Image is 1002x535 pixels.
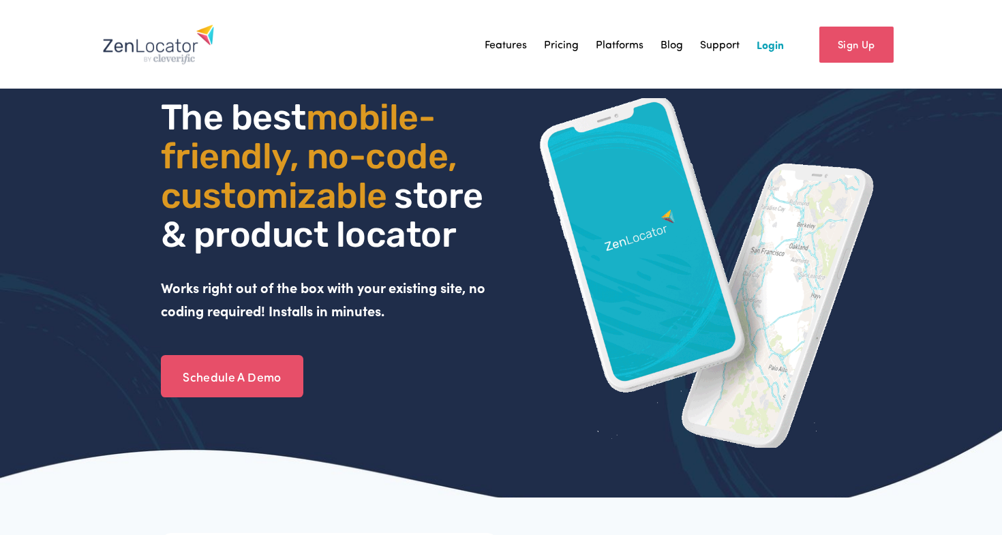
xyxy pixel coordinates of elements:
a: Login [757,34,784,55]
strong: Works right out of the box with your existing site, no coding required! Installs in minutes. [161,278,489,320]
a: Blog [661,34,683,55]
a: Support [700,34,740,55]
img: Zenlocator [102,24,215,65]
span: mobile- friendly, no-code, customizable [161,96,465,216]
a: Features [485,34,527,55]
a: Sign Up [819,27,894,63]
a: Pricing [544,34,579,55]
img: ZenLocator phone mockup gif [539,98,876,448]
a: Platforms [596,34,643,55]
a: Schedule A Demo [161,355,303,397]
span: The best [161,96,306,138]
span: store & product locator [161,174,491,256]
